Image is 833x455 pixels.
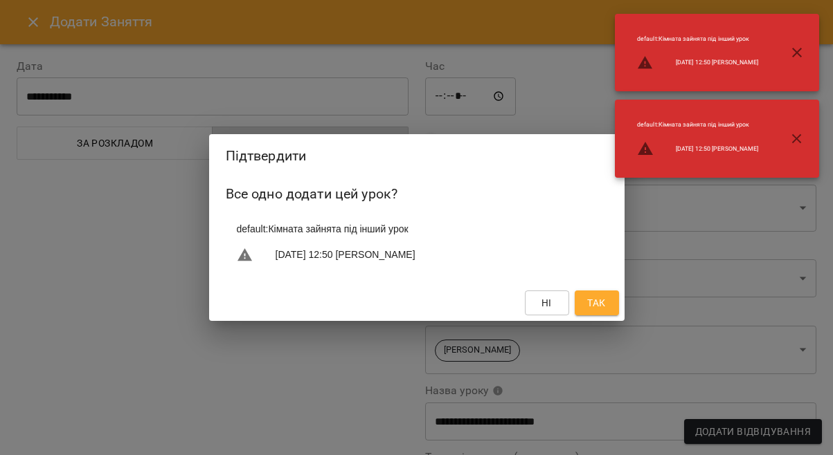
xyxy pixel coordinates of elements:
li: [DATE] 12:50 [PERSON_NAME] [626,135,769,162]
li: [DATE] 12:50 [PERSON_NAME] [226,241,608,269]
span: Так [587,295,605,311]
li: default : Кімната зайнята під інший урок [226,216,608,241]
li: default : Кімната зайнята під інший урок [626,115,769,135]
li: default : Кімната зайнята під інший урок [626,29,769,49]
li: [DATE] 12:50 [PERSON_NAME] [626,49,769,77]
button: Ні [525,290,569,315]
button: Так [575,290,619,315]
h2: Підтвердити [226,145,608,167]
h6: Все одно додати цей урок? [226,183,608,205]
span: Ні [541,295,552,311]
